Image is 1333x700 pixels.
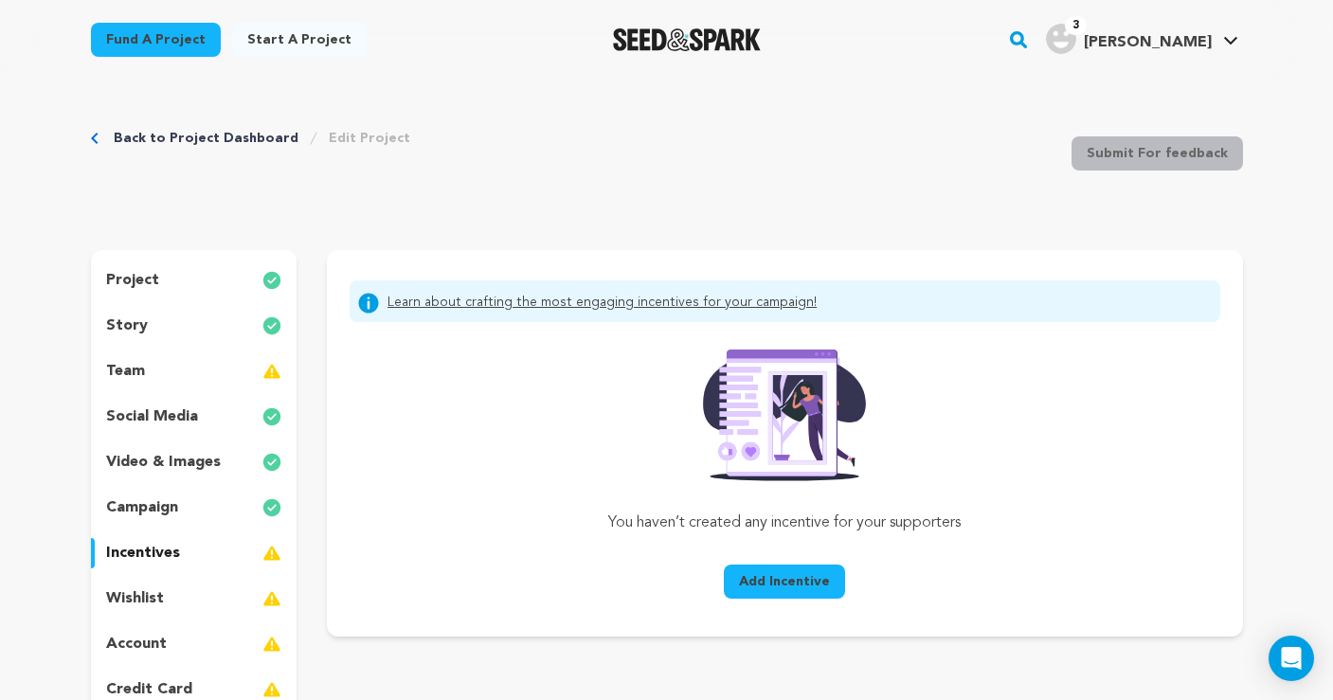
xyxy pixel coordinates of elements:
[91,402,297,432] button: social media
[106,451,221,474] p: video & images
[1046,24,1076,54] img: user.png
[262,405,281,428] img: check-circle-full.svg
[739,572,830,591] span: Add Incentive
[262,633,281,655] img: warning-full.svg
[114,129,298,148] a: Back to Project Dashboard
[106,587,164,610] p: wishlist
[1084,35,1212,50] span: [PERSON_NAME]
[262,314,281,337] img: check-circle-full.svg
[106,314,148,337] p: story
[91,23,221,57] a: Fund a project
[724,565,845,599] button: Add Incentive
[106,360,145,383] p: team
[91,538,297,568] button: incentives
[91,356,297,386] button: team
[1072,136,1243,171] button: Submit For feedback
[262,587,281,610] img: warning-full.svg
[613,28,762,51] img: Seed&Spark Logo Dark Mode
[1046,24,1212,54] div: Tara S.'s Profile
[91,265,297,296] button: project
[1065,16,1087,35] span: 3
[106,269,159,292] p: project
[262,542,281,565] img: warning-full.svg
[262,360,281,383] img: warning-full.svg
[262,451,281,474] img: check-circle-full.svg
[262,269,281,292] img: check-circle-full.svg
[329,129,410,148] a: Edit Project
[91,629,297,659] button: account
[91,493,297,523] button: campaign
[91,583,297,614] button: wishlist
[1269,636,1314,681] div: Open Intercom Messenger
[91,129,410,148] div: Breadcrumb
[106,542,180,565] p: incentives
[262,496,281,519] img: check-circle-full.svg
[106,633,167,655] p: account
[106,496,178,519] p: campaign
[91,311,297,341] button: story
[91,447,297,477] button: video & images
[613,28,762,51] a: Seed&Spark Homepage
[1042,20,1242,60] span: Tara S.'s Profile
[567,512,1002,534] p: You haven’t created any incentive for your supporters
[688,337,881,481] img: Seed&Spark Rafiki Image
[106,405,198,428] p: social media
[1042,20,1242,54] a: Tara S.'s Profile
[387,292,817,314] a: Learn about crafting the most engaging incentives for your campaign!
[232,23,367,57] a: Start a project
